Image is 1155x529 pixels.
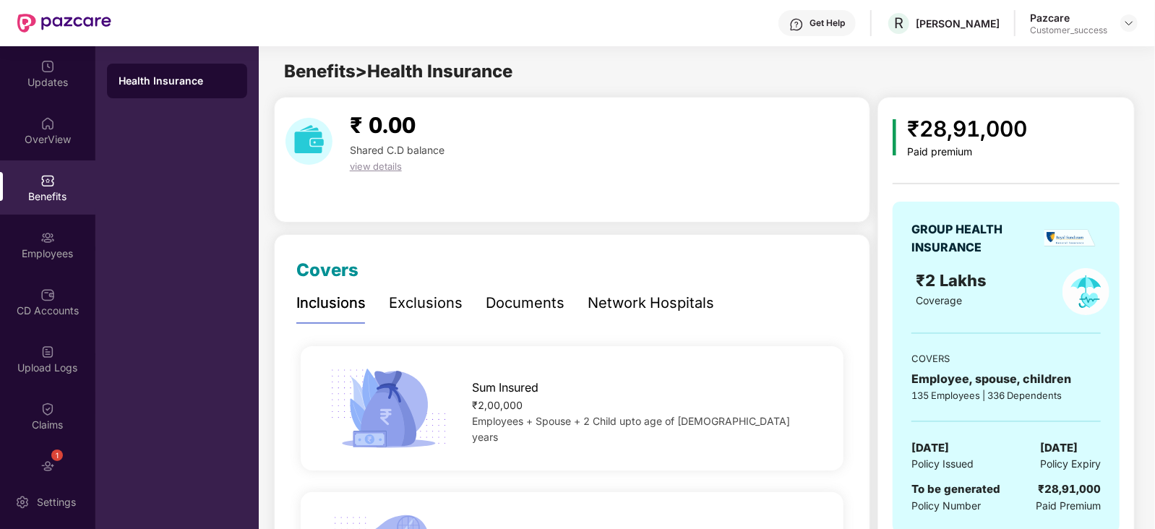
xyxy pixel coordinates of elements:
img: svg+xml;base64,PHN2ZyBpZD0iVXBsb2FkX0xvZ3MiIGRhdGEtbmFtZT0iVXBsb2FkIExvZ3MiIHhtbG5zPSJodHRwOi8vd3... [40,345,55,359]
img: svg+xml;base64,PHN2ZyBpZD0iSGVscC0zMngzMiIgeG1sbnM9Imh0dHA6Ly93d3cudzMub3JnLzIwMDAvc3ZnIiB3aWR0aD... [789,17,804,32]
div: 1 [51,450,63,461]
div: Settings [33,495,80,509]
img: svg+xml;base64,PHN2ZyBpZD0iU2V0dGluZy0yMHgyMCIgeG1sbnM9Imh0dHA6Ly93d3cudzMub3JnLzIwMDAvc3ZnIiB3aW... [15,495,30,509]
span: R [894,14,903,32]
span: Sum Insured [473,379,539,397]
div: ₹28,91,000 [1038,481,1101,498]
div: ₹28,91,000 [908,112,1028,146]
span: [DATE] [1040,439,1078,457]
img: svg+xml;base64,PHN2ZyBpZD0iVXBkYXRlZCIgeG1sbnM9Imh0dHA6Ly93d3cudzMub3JnLzIwMDAvc3ZnIiB3aWR0aD0iMj... [40,59,55,74]
img: icon [325,364,452,452]
span: Covers [296,259,358,280]
img: svg+xml;base64,PHN2ZyBpZD0iRHJvcGRvd24tMzJ4MzIiIHhtbG5zPSJodHRwOi8vd3d3LnczLm9yZy8yMDAwL3N2ZyIgd2... [1123,17,1135,29]
img: svg+xml;base64,PHN2ZyBpZD0iQ0RfQWNjb3VudHMiIGRhdGEtbmFtZT0iQ0QgQWNjb3VudHMiIHhtbG5zPSJodHRwOi8vd3... [40,288,55,302]
div: COVERS [911,351,1101,366]
div: Pazcare [1030,11,1107,25]
div: Employee, spouse, children [911,370,1101,388]
img: policyIcon [1062,268,1109,315]
div: Paid premium [908,146,1028,158]
span: Coverage [916,294,962,306]
span: Policy Number [911,499,981,512]
span: [DATE] [911,439,949,457]
div: GROUP HEALTH INSURANCE [911,220,1038,257]
div: 135 Employees | 336 Dependents [911,388,1101,403]
span: Paid Premium [1036,498,1101,514]
div: ₹2,00,000 [473,397,820,413]
div: Network Hospitals [588,292,714,314]
img: svg+xml;base64,PHN2ZyBpZD0iSG9tZSIgeG1sbnM9Imh0dHA6Ly93d3cudzMub3JnLzIwMDAvc3ZnIiB3aWR0aD0iMjAiIG... [40,116,55,131]
div: Get Help [810,17,845,29]
span: To be generated [911,482,1000,496]
img: icon [893,119,896,155]
img: svg+xml;base64,PHN2ZyBpZD0iQmVuZWZpdHMiIHhtbG5zPSJodHRwOi8vd3d3LnczLm9yZy8yMDAwL3N2ZyIgd2lkdGg9Ij... [40,173,55,188]
div: [PERSON_NAME] [916,17,1000,30]
img: download [285,118,332,165]
img: svg+xml;base64,PHN2ZyBpZD0iRW5kb3JzZW1lbnRzIiB4bWxucz0iaHR0cDovL3d3dy53My5vcmcvMjAwMC9zdmciIHdpZH... [40,459,55,473]
img: New Pazcare Logo [17,14,111,33]
img: svg+xml;base64,PHN2ZyBpZD0iRW1wbG95ZWVzIiB4bWxucz0iaHR0cDovL3d3dy53My5vcmcvMjAwMC9zdmciIHdpZHRoPS... [40,231,55,245]
span: Policy Expiry [1040,456,1101,472]
div: Exclusions [389,292,463,314]
span: ₹2 Lakhs [916,271,991,290]
img: svg+xml;base64,PHN2ZyBpZD0iQ2xhaW0iIHhtbG5zPSJodHRwOi8vd3d3LnczLm9yZy8yMDAwL3N2ZyIgd2lkdGg9IjIwIi... [40,402,55,416]
div: Inclusions [296,292,366,314]
div: Documents [486,292,564,314]
div: Health Insurance [119,74,236,88]
img: insurerLogo [1044,229,1096,247]
div: Customer_success [1030,25,1107,36]
span: Shared C.D balance [350,144,445,156]
span: ₹ 0.00 [350,112,416,138]
span: view details [350,160,402,172]
span: Employees + Spouse + 2 Child upto age of [DEMOGRAPHIC_DATA] years [473,415,791,443]
span: Benefits > Health Insurance [284,61,512,82]
span: Policy Issued [911,456,974,472]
